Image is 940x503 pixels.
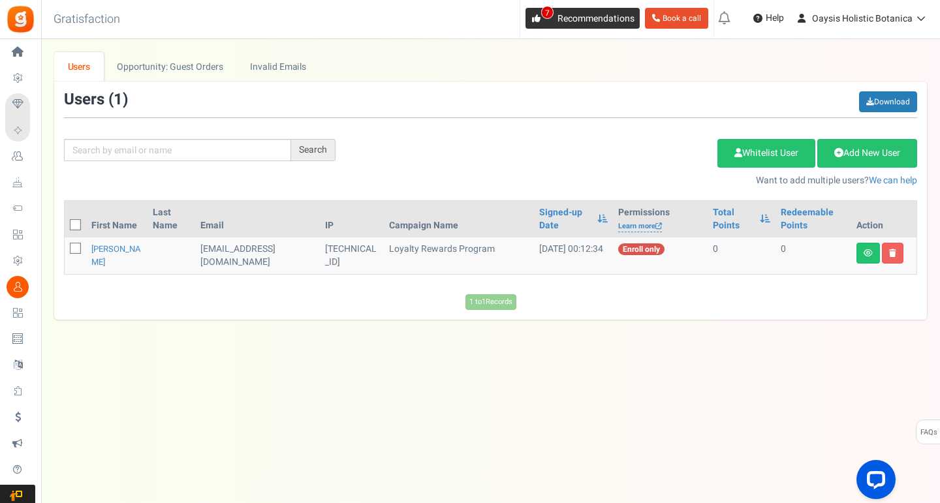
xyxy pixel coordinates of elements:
th: IP [320,201,384,237]
p: Want to add multiple users? [355,174,917,187]
input: Search by email or name [64,139,291,161]
a: [PERSON_NAME] [91,243,141,268]
a: Opportunity: Guest Orders [104,52,236,82]
h3: Users ( ) [64,91,128,108]
span: 7 [541,6,554,19]
td: [TECHNICAL_ID] [320,237,384,274]
td: Loyalty Rewards Program [384,237,534,274]
td: 0 [775,237,851,274]
a: Total Points [713,206,753,232]
img: Gratisfaction [6,5,35,34]
a: Whitelist User [717,139,815,168]
a: Signed-up Date [539,206,591,232]
span: FAQs [920,420,937,445]
th: Email [195,201,320,237]
th: Permissions [613,201,708,237]
a: 7 Recommendations [525,8,640,29]
th: Campaign Name [384,201,534,237]
a: Help [748,8,789,29]
span: Oaysis Holistic Botanica [812,12,913,25]
a: Users [54,52,104,82]
h3: Gratisfaction [39,7,134,33]
span: 1 [114,88,123,111]
a: We can help [869,174,917,187]
td: [DATE] 00:12:34 [534,237,613,274]
a: Invalid Emails [237,52,320,82]
a: Learn more [618,221,662,232]
span: Recommendations [557,12,634,25]
span: Enroll only [618,243,665,255]
span: Help [762,12,784,25]
div: Search [291,139,336,161]
i: View details [864,249,873,257]
i: Delete user [889,249,896,257]
td: [EMAIL_ADDRESS][DOMAIN_NAME] [195,237,320,274]
th: Last Name [148,201,195,237]
a: Add New User [817,139,917,168]
th: First Name [86,201,148,237]
a: Redeemable Points [781,206,846,232]
td: 0 [708,237,775,274]
th: Action [851,201,916,237]
a: Book a call [645,8,708,29]
a: Download [859,91,917,112]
